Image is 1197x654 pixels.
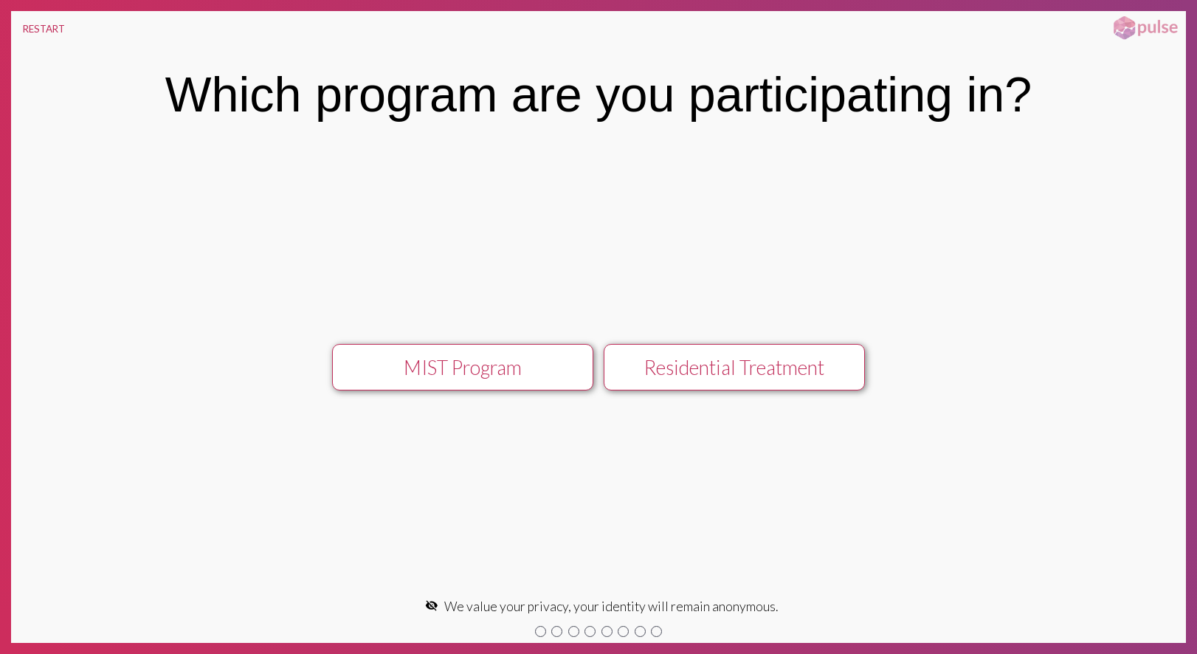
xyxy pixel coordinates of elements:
[165,66,1032,123] div: Which program are you participating in?
[444,599,779,614] span: We value your privacy, your identity will remain anonymous.
[604,344,865,391] button: Residential Treatment
[346,356,580,379] div: MIST Program
[617,356,851,379] div: Residential Treatment
[425,599,438,612] mat-icon: visibility_off
[11,11,77,47] button: RESTART
[332,344,593,391] button: MIST Program
[1108,15,1182,41] img: pulsehorizontalsmall.png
